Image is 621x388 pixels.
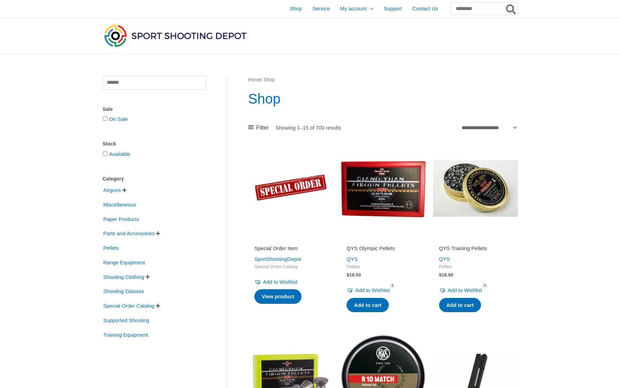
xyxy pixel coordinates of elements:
button: Search [505,3,518,15]
span: $ [347,272,349,277]
span:  [156,303,160,308]
span:  [146,274,150,279]
div: Sale [103,104,206,114]
a: Shooting Clothing [103,273,145,279]
a: Shooting Glasses [103,288,145,294]
a: Pellets [103,245,120,250]
nav: Breadcrumb [248,76,518,85]
span: 4 [482,283,488,288]
a: SportShootingDepot [254,256,301,262]
a: Read more about “Special Order Item” [254,289,301,304]
input: On Sale [103,116,107,121]
span: Add to Wishlist [263,279,297,285]
a: Range Equipment [103,259,146,265]
div: Stock [103,139,206,149]
a: Add to cart: “QYS Olympic Pellets” [347,298,388,312]
span: Shooting Clothing [103,271,145,283]
bdi: 19.50 [347,272,361,277]
span: Pellets [103,242,120,254]
span: Special Order Catalog [254,264,327,270]
span: Paper Products [103,213,140,225]
img: QYS Training Pellets [433,146,518,231]
img: Special Order Item [248,146,333,231]
a: Filter [248,123,269,133]
span: Add to Wishlist [448,287,482,293]
span: Range Equipment [103,257,146,268]
a: Training Equipment [103,331,149,337]
a: Available [109,151,130,157]
a: On Sale [109,116,128,122]
span: Pellets [439,264,512,270]
input: Available [103,151,107,156]
a: Special Order Item [254,245,327,254]
span: Filter [256,123,269,133]
iframe: Customer reviews powered by Trustpilot [347,235,419,244]
span: Miscellaneous [103,199,137,211]
a: QYS Olympic Pellets [347,245,419,254]
a: Miscellaneous [103,201,137,207]
h1: Shop [248,89,518,108]
p: Showing 1–15 of 700 results [275,125,341,130]
a: Airguns [103,187,122,193]
span: Supported Shooting [103,315,150,326]
a: Add to Wishlist [254,277,297,287]
a: Supported Shooting [103,317,150,323]
span: Add to Wishlist [355,287,390,293]
span: Airguns [103,184,122,196]
span: 4 [390,283,395,288]
a: Paper Products [103,215,140,221]
iframe: Customer reviews powered by Trustpilot [254,235,327,244]
a: Home [248,77,261,82]
img: Sport Shooting Depot [103,23,248,48]
img: QYS Olympic Pellets [340,146,426,231]
h2: QYS Training Pellets [439,245,512,252]
a: Parts and Accessories [103,230,155,236]
a: Special Order Catalog [103,302,155,308]
select: Shop order [459,122,518,133]
bdi: 18.50 [439,272,453,277]
a: QYS Training Pellets [439,245,512,254]
a: QYS [347,256,358,262]
span: Pellets [347,264,419,270]
h2: QYS Olympic Pellets [347,245,419,252]
span:  [156,231,160,236]
span:  [122,188,126,193]
span: Training Equipment [103,329,149,341]
h2: Special Order Item [254,245,327,252]
iframe: Customer reviews powered by Trustpilot [439,235,512,244]
span: $ [439,272,442,277]
span: Shooting Glasses [103,285,145,297]
a: QYS [439,256,450,262]
a: Add to cart: “QYS Training Pellets” [439,298,481,312]
a: Add to Wishlist [439,285,482,295]
a: Add to Wishlist [347,285,390,295]
span: Special Order Catalog [103,300,155,312]
span: Parts and Accessories [103,228,155,239]
div: Category [103,174,206,184]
